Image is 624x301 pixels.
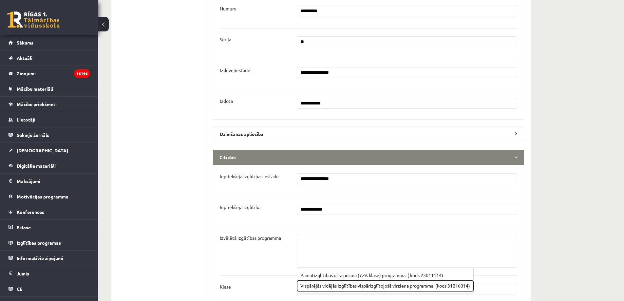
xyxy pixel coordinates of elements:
a: Eklase [9,220,90,235]
p: Klase [220,284,231,290]
p: Izvēlētā izglītības programma [220,235,281,241]
a: CE [9,281,90,296]
span: CE [17,286,22,292]
legend: Citi dati [213,150,524,165]
span: Jumis [17,271,29,276]
span: Mācību materiāli [17,86,53,92]
a: Mācību materiāli [9,81,90,96]
p: Numurs [220,6,236,11]
span: Motivācijas programma [17,194,68,199]
a: Maksājumi [9,174,90,189]
span: Mācību priekšmeti [17,101,57,107]
legend: Maksājumi [17,174,90,189]
span: Informatīvie ziņojumi [17,255,63,261]
button: Pamatizglītības otrā posma (7.-9. klase) programma, ( kods 23011114) [297,270,473,281]
span: Digitālie materiāli [17,163,56,169]
a: Rīgas 1. Tālmācības vidusskola [7,11,60,28]
span: [DEMOGRAPHIC_DATA] [17,147,68,153]
a: Aktuāli [9,50,90,66]
p: Izdevējiestāde [220,67,250,73]
p: Iepriekšējā izglītība [220,204,260,210]
p: Sērija [220,36,231,42]
legend: Ziņojumi [17,66,90,81]
a: Lietotāji [9,112,90,127]
p: Iepriekšējā izglītības iestāde [220,173,279,179]
span: Sekmju žurnāls [17,132,49,138]
a: Motivācijas programma [9,189,90,204]
a: Jumis [9,266,90,281]
legend: Dzimšanas apliecība [213,126,524,141]
a: Informatīvie ziņojumi [9,251,90,266]
a: Ziņojumi16196 [9,66,90,81]
a: Digitālie materiāli [9,158,90,173]
span: Konferences [17,209,44,215]
span: Lietotāji [17,117,35,122]
span: Aktuāli [17,55,32,61]
a: Sekmju žurnāls [9,127,90,142]
a: [DEMOGRAPHIC_DATA] [9,143,90,158]
span: Izglītības programas [17,240,61,246]
a: Izglītības programas [9,235,90,250]
button: Vispārējās vidējās izglītības vispārizglītojošā virziena programma, (kods 31016014) [297,281,473,291]
a: Sākums [9,35,90,50]
a: Mācību priekšmeti [9,97,90,112]
span: Sākums [17,40,33,46]
a: Konferences [9,204,90,219]
i: 16196 [74,69,90,78]
p: Izdota [220,98,233,104]
span: Eklase [17,224,31,230]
